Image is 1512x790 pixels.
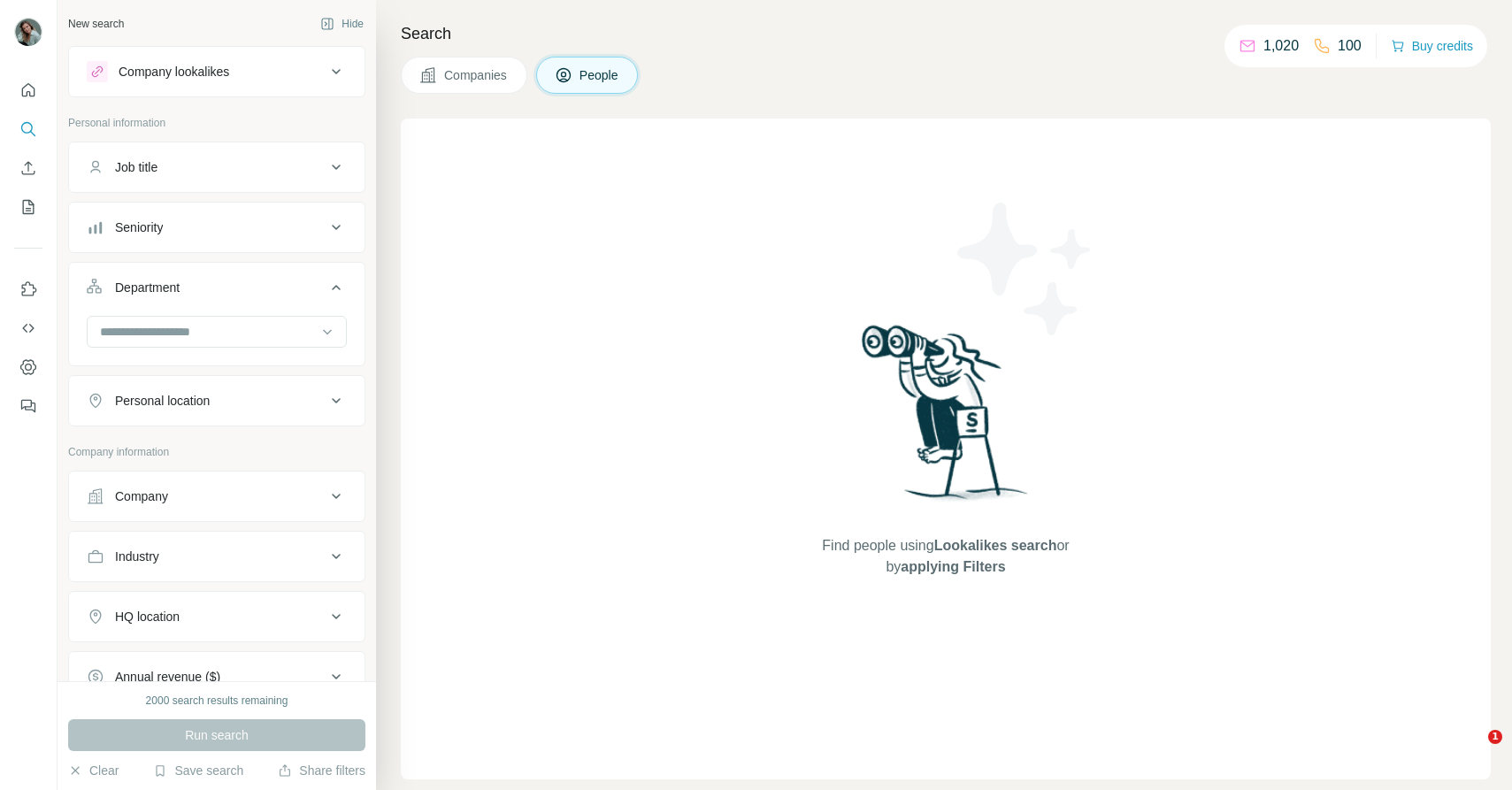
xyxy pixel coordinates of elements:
[69,595,365,638] button: HQ location
[14,312,42,344] button: Use Surfe API
[68,762,119,779] button: Clear
[69,656,365,698] button: Annual revenue ($)
[69,206,365,249] button: Seniority
[115,668,220,686] div: Annual revenue ($)
[68,115,365,131] p: Personal information
[115,279,180,296] div: Department
[14,273,42,305] button: Use Surfe on LinkedIn
[69,535,365,578] button: Industry
[68,444,365,460] p: Company information
[115,158,157,176] div: Job title
[14,351,42,383] button: Dashboard
[278,762,365,779] button: Share filters
[14,18,42,46] img: Avatar
[1338,35,1362,57] p: 100
[115,219,163,236] div: Seniority
[1488,730,1502,744] span: 1
[146,693,288,709] div: 2000 search results remaining
[115,487,168,505] div: Company
[119,63,229,81] div: Company lookalikes
[69,146,365,188] button: Job title
[153,762,243,779] button: Save search
[946,189,1105,349] img: Surfe Illustration - Stars
[14,152,42,184] button: Enrich CSV
[69,50,365,93] button: Company lookalikes
[1452,730,1494,772] iframe: Intercom live chat
[901,559,1005,574] span: applying Filters
[14,191,42,223] button: My lists
[401,21,1491,46] h4: Search
[308,11,376,37] button: Hide
[14,113,42,145] button: Search
[804,535,1087,578] span: Find people using or by
[1391,34,1473,58] button: Buy credits
[69,266,365,316] button: Department
[14,74,42,106] button: Quick start
[444,66,509,84] span: Companies
[1263,35,1299,57] p: 1,020
[69,475,365,518] button: Company
[68,16,124,32] div: New search
[115,548,159,565] div: Industry
[854,320,1038,518] img: Surfe Illustration - Woman searching with binoculars
[14,390,42,422] button: Feedback
[579,66,620,84] span: People
[115,608,180,625] div: HQ location
[934,538,1057,553] span: Lookalikes search
[115,392,210,410] div: Personal location
[69,380,365,422] button: Personal location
